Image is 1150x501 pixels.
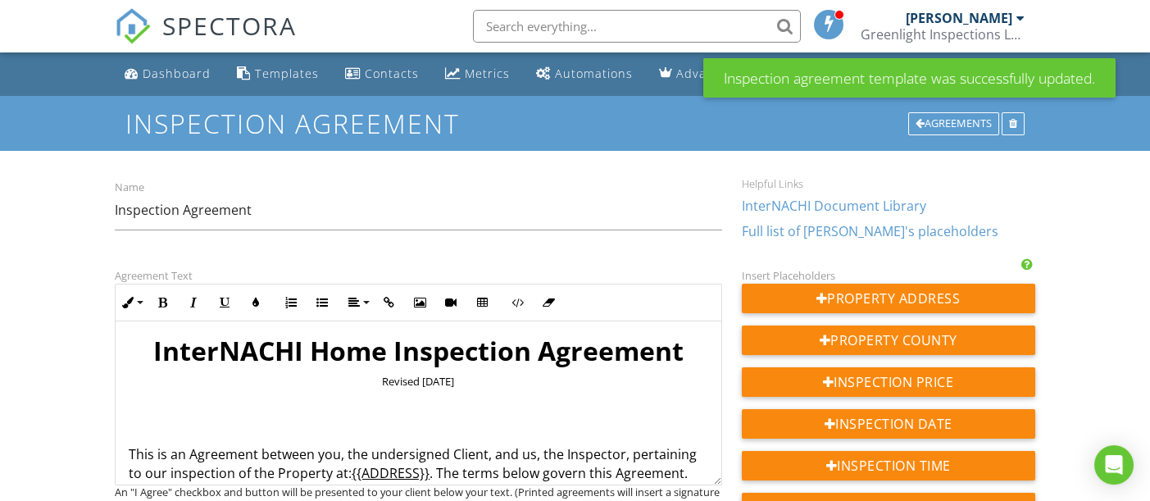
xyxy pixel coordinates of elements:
[307,287,338,318] button: Unordered List
[1094,445,1134,485] div: Open Intercom Messenger
[908,115,1002,130] a: Agreements
[118,59,217,89] a: Dashboard
[530,59,639,89] a: Automations (Basic)
[115,268,193,283] label: Agreement Text
[742,409,1035,439] div: Inspection Date
[742,197,926,215] a: InterNACHI Document Library
[129,335,707,367] h1: InterNACHI Home Inspection Agreement
[178,287,209,318] button: Italic (Ctrl+I)
[861,26,1025,43] div: Greenlight Inspections LLC
[742,326,1035,355] div: Property County
[373,287,404,318] button: Insert Link (Ctrl+K)
[209,287,240,318] button: Underline (Ctrl+U)
[342,287,373,318] button: Align
[465,66,510,81] div: Metrics
[275,287,307,318] button: Ordered List
[125,109,1025,138] h1: Inspection Agreement
[742,451,1035,481] div: Inspection Time
[676,66,737,81] div: Advanced
[115,8,151,44] img: The Best Home Inspection Software - Spectora
[147,287,178,318] button: Bold (Ctrl+B)
[502,287,533,318] button: Code View
[703,58,1116,98] div: Inspection agreement template was successfully updated.
[742,268,835,283] label: Insert Placeholders
[906,10,1012,26] div: [PERSON_NAME]
[365,66,419,81] div: Contacts
[533,287,564,318] button: Clear Formatting
[439,59,516,89] a: Metrics
[143,66,211,81] div: Dashboard
[255,66,319,81] div: Templates
[115,180,144,195] label: Name
[652,59,743,89] a: Advanced
[162,8,297,43] span: SPECTORA
[555,66,633,81] div: Automations
[742,367,1035,397] div: Inspection Price
[473,10,801,43] input: Search everything...
[352,464,430,482] span: {{ADDRESS}}
[742,177,1035,190] div: Helpful Links
[230,59,325,89] a: Templates
[240,287,271,318] button: Colors
[129,374,707,389] p: Revised [DATE]
[129,445,707,482] p: This is an Agreement between you, the undersigned Client, and us, the Inspector, pertaining to ou...
[116,287,147,318] button: Inline Style
[339,59,425,89] a: Contacts
[908,112,999,135] div: Agreements
[742,284,1035,313] div: Property Address
[115,22,297,57] a: SPECTORA
[742,222,998,240] a: Full list of [PERSON_NAME]'s placeholders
